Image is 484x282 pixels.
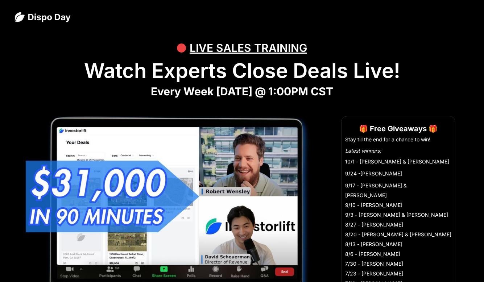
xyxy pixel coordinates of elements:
[15,59,469,83] h1: Watch Experts Close Deals Live!
[151,85,333,98] strong: Every Week [DATE] @ 1:00PM CST
[345,148,381,154] em: Latest winners:
[359,124,438,133] strong: 🎁 Free Giveaways 🎁
[345,169,451,178] li: 9/24 -[PERSON_NAME]
[190,37,307,59] div: LIVE SALES TRAINING
[345,136,451,143] li: Stay till the end for a chance to win!
[345,157,451,166] li: 10/1 - [PERSON_NAME] & [PERSON_NAME]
